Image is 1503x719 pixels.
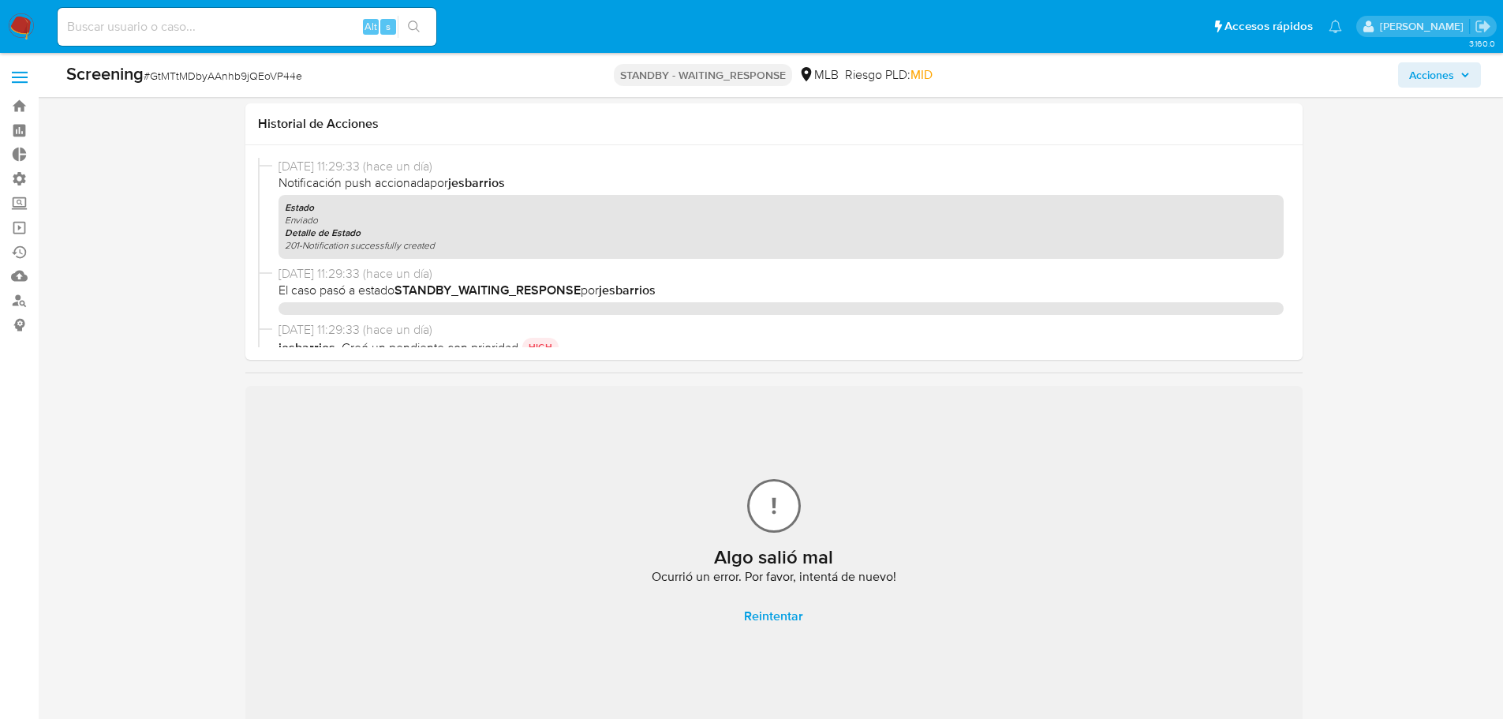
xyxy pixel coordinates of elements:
[398,16,430,38] button: search-icon
[144,68,302,84] span: # GtMTtMDbyAAnhb9jQEoVP44e
[910,66,933,84] span: MID
[1398,62,1481,88] button: Acciones
[1380,19,1469,34] p: nicolas.tyrkiel@mercadolibre.com
[66,61,144,86] b: Screening
[845,66,933,84] span: Riesgo PLD:
[58,17,436,37] input: Buscar usuario o caso...
[365,19,377,34] span: Alt
[1224,18,1313,35] span: Accesos rápidos
[614,64,792,86] p: STANDBY - WAITING_RESPONSE
[798,66,839,84] div: MLB
[386,19,391,34] span: s
[1409,62,1454,88] span: Acciones
[1475,18,1491,35] a: Salir
[1329,20,1342,33] a: Notificaciones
